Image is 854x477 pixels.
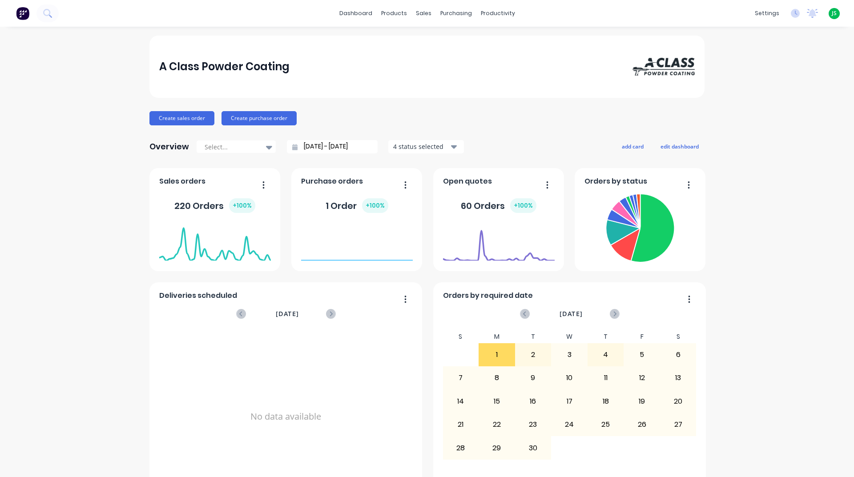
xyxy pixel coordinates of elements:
[661,413,696,436] div: 27
[516,413,551,436] div: 23
[479,437,515,459] div: 29
[516,344,551,366] div: 2
[750,7,784,20] div: settings
[443,390,479,413] div: 14
[335,7,377,20] a: dashboard
[159,176,205,187] span: Sales orders
[16,7,29,20] img: Factory
[552,344,587,366] div: 3
[479,367,515,389] div: 8
[624,413,660,436] div: 26
[551,330,588,343] div: W
[149,138,189,156] div: Overview
[624,344,660,366] div: 5
[584,176,647,187] span: Orders by status
[476,7,520,20] div: productivity
[393,142,449,151] div: 4 status selected
[326,198,388,213] div: 1 Order
[552,390,587,413] div: 17
[229,198,255,213] div: + 100 %
[624,390,660,413] div: 19
[159,290,237,301] span: Deliveries scheduled
[588,390,624,413] div: 18
[443,330,479,343] div: S
[436,7,476,20] div: purchasing
[222,111,297,125] button: Create purchase order
[461,198,536,213] div: 60 Orders
[443,367,479,389] div: 7
[552,367,587,389] div: 10
[479,413,515,436] div: 22
[588,344,624,366] div: 4
[560,309,583,319] span: [DATE]
[411,7,436,20] div: sales
[516,437,551,459] div: 30
[149,111,214,125] button: Create sales order
[479,344,515,366] div: 1
[443,413,479,436] div: 21
[552,413,587,436] div: 24
[632,58,695,76] img: A Class Powder Coating
[588,367,624,389] div: 11
[616,140,649,152] button: add card
[479,390,515,413] div: 15
[661,390,696,413] div: 20
[159,58,290,76] div: A Class Powder Coating
[510,198,536,213] div: + 100 %
[377,7,411,20] div: products
[661,344,696,366] div: 6
[516,367,551,389] div: 9
[660,330,697,343] div: S
[588,413,624,436] div: 25
[588,330,624,343] div: T
[624,330,660,343] div: F
[516,390,551,413] div: 16
[655,140,705,152] button: edit dashboard
[174,198,255,213] div: 220 Orders
[276,309,299,319] span: [DATE]
[443,437,479,459] div: 28
[624,367,660,389] div: 12
[362,198,388,213] div: + 100 %
[479,330,515,343] div: M
[832,9,837,17] span: JS
[301,176,363,187] span: Purchase orders
[443,176,492,187] span: Open quotes
[661,367,696,389] div: 13
[388,140,464,153] button: 4 status selected
[515,330,552,343] div: T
